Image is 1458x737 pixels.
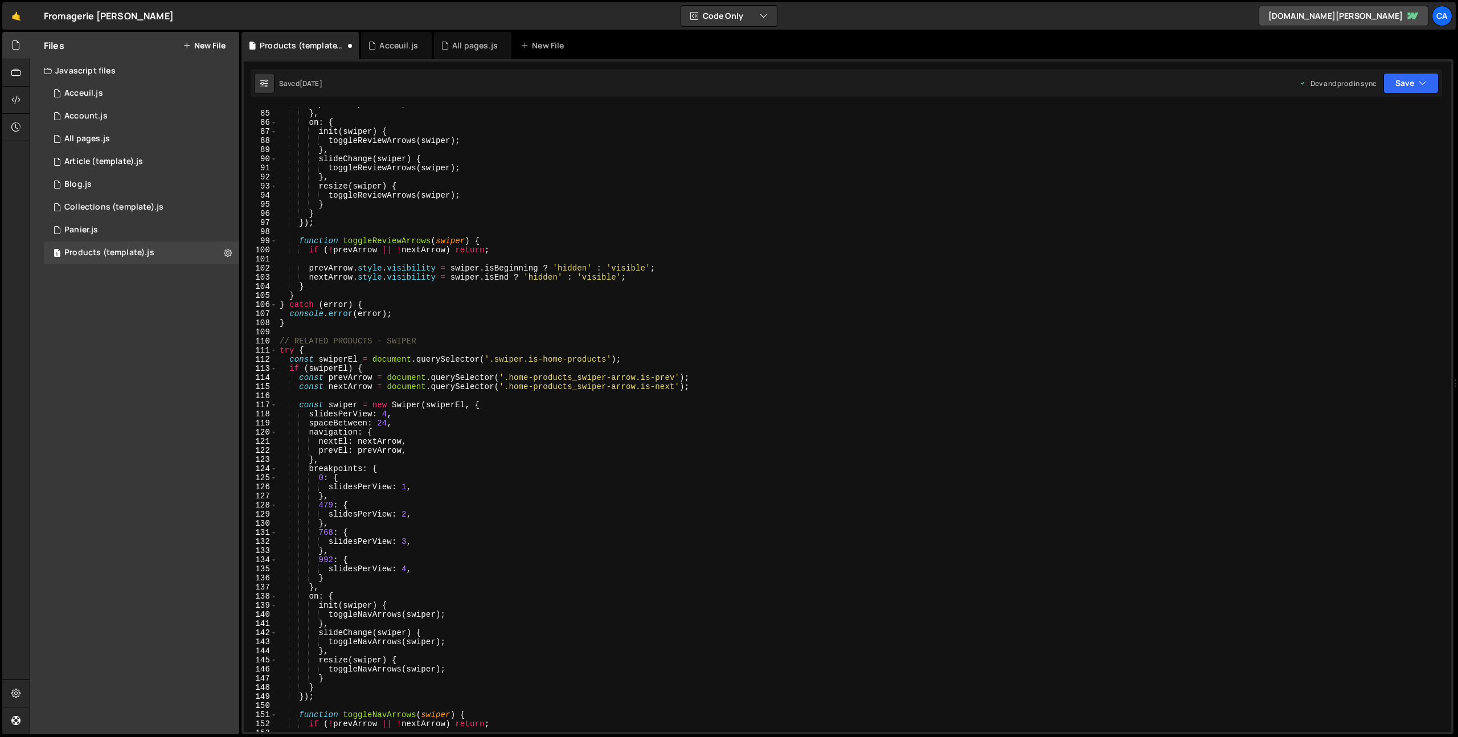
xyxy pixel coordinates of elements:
div: Blog.js [64,179,92,190]
div: 93 [244,182,277,191]
div: 103 [244,273,277,282]
div: 139 [244,601,277,610]
div: Panier.js [64,225,98,235]
button: New File [183,41,226,50]
div: 117 [244,400,277,410]
div: 134 [244,555,277,564]
button: Save [1383,73,1439,93]
div: 99 [244,236,277,245]
div: Acceuil.js [64,88,103,99]
div: 87 [244,127,277,136]
div: 107 [244,309,277,318]
div: Account.js [64,111,108,121]
div: 118 [244,410,277,419]
div: 124 [244,464,277,473]
div: 127 [244,492,277,501]
div: 129 [244,510,277,519]
div: New File [521,40,568,51]
div: 143 [244,637,277,646]
div: 142 [244,628,277,637]
div: 147 [244,674,277,683]
a: Ca [1432,6,1452,26]
div: [DATE] [300,79,322,88]
div: 15942/42794.js [44,241,239,264]
div: 89 [244,145,277,154]
div: 148 [244,683,277,692]
div: 152 [244,719,277,728]
div: 130 [244,519,277,528]
div: 15942/43053.js [44,219,239,241]
div: 149 [244,692,277,701]
div: Products (template).js [260,40,345,51]
div: 98 [244,227,277,236]
div: 95 [244,200,277,209]
div: 138 [244,592,277,601]
div: Collections (template).js [64,202,163,212]
div: 110 [244,337,277,346]
div: 135 [244,564,277,574]
div: 85 [244,109,277,118]
div: Javascript files [30,59,239,82]
div: 119 [244,419,277,428]
div: 105 [244,291,277,300]
div: 115 [244,382,277,391]
div: 15942/42598.js [44,82,239,105]
div: Fromagerie [PERSON_NAME] [44,9,174,23]
div: 150 [244,701,277,710]
div: 96 [244,209,277,218]
div: 97 [244,218,277,227]
span: 1 [54,249,60,259]
div: All pages.js [64,134,110,144]
div: 15942/43215.js [44,196,239,219]
div: Acceuil.js [379,40,418,51]
div: Saved [279,79,322,88]
div: 137 [244,583,277,592]
div: 136 [244,574,277,583]
div: 102 [244,264,277,273]
div: 91 [244,163,277,173]
div: 90 [244,154,277,163]
div: 121 [244,437,277,446]
div: 111 [244,346,277,355]
div: 141 [244,619,277,628]
div: 100 [244,245,277,255]
div: 15942/43077.js [44,105,239,128]
div: 114 [244,373,277,382]
div: 125 [244,473,277,482]
a: [DOMAIN_NAME][PERSON_NAME] [1259,6,1428,26]
div: 116 [244,391,277,400]
div: 112 [244,355,277,364]
div: 106 [244,300,277,309]
div: 86 [244,118,277,127]
div: Products (template).js [64,248,154,258]
div: Dev and prod in sync [1299,79,1377,88]
div: 113 [244,364,277,373]
div: 128 [244,501,277,510]
h2: Files [44,39,64,52]
div: 94 [244,191,277,200]
button: Code Only [681,6,777,26]
div: 131 [244,528,277,537]
div: 126 [244,482,277,492]
div: 104 [244,282,277,291]
div: 132 [244,537,277,546]
div: 123 [244,455,277,464]
div: 101 [244,255,277,264]
div: 151 [244,710,277,719]
div: All pages.js [452,40,498,51]
div: 120 [244,428,277,437]
div: 140 [244,610,277,619]
div: 15942/43692.js [44,173,239,196]
div: 122 [244,446,277,455]
div: 88 [244,136,277,145]
div: 133 [244,546,277,555]
div: 145 [244,656,277,665]
div: 92 [244,173,277,182]
div: Article (template).js [64,157,143,167]
div: 15942/43698.js [44,150,239,173]
div: 15942/42597.js [44,128,239,150]
div: 144 [244,646,277,656]
div: 146 [244,665,277,674]
a: 🤙 [2,2,30,30]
